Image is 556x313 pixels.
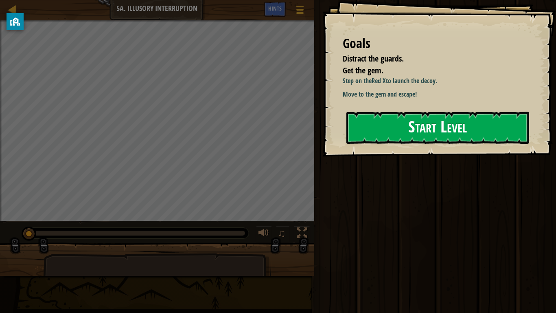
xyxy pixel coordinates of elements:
[343,76,528,86] p: Step on the to launch the decoy.
[333,65,525,77] li: Get the gem.
[256,226,272,242] button: Adjust volume
[278,227,286,239] span: ♫
[343,34,528,53] div: Goals
[294,226,310,242] button: Toggle fullscreen
[346,112,529,144] button: Start Level
[333,53,525,65] li: Distract the guards.
[290,2,310,21] button: Show game menu
[372,76,386,85] strong: Red X
[7,13,24,30] button: privacy banner
[343,53,404,64] span: Distract the guards.
[268,4,282,12] span: Hints
[276,226,290,242] button: ♫
[343,90,528,99] p: Move to the gem and escape!
[343,65,383,76] span: Get the gem.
